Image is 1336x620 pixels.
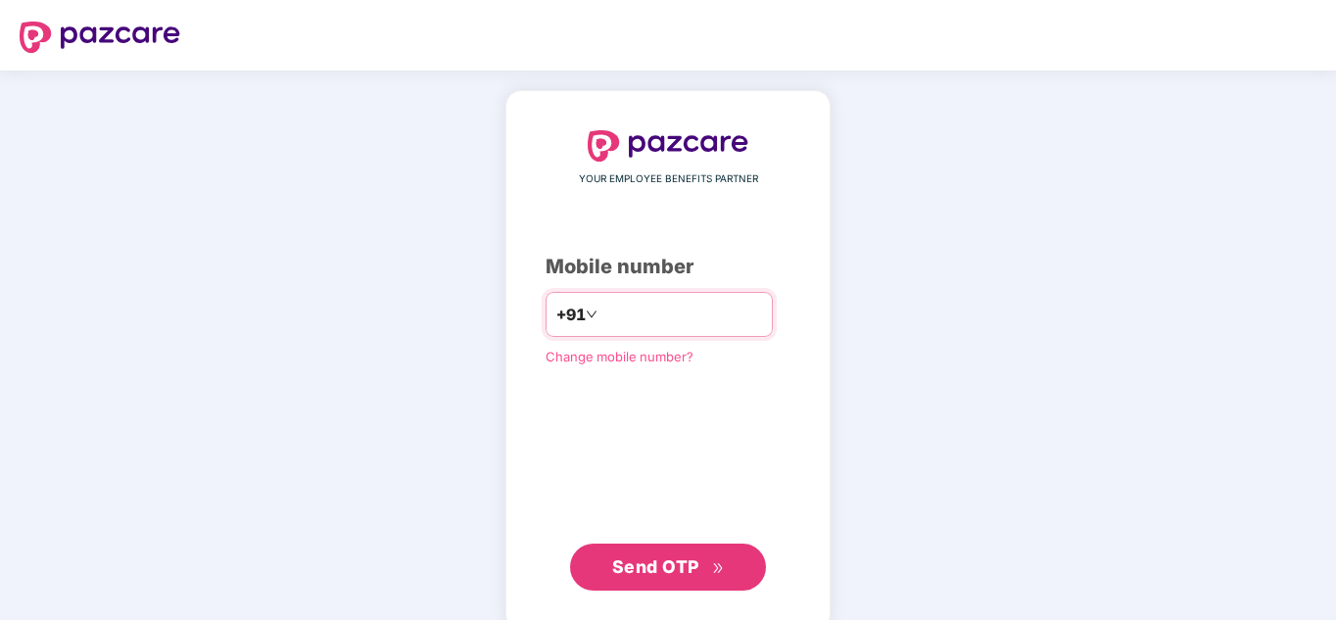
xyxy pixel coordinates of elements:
a: Change mobile number? [546,349,693,364]
span: down [586,309,597,320]
img: logo [588,130,748,162]
button: Send OTPdouble-right [570,544,766,591]
span: Send OTP [612,556,699,577]
span: +91 [556,303,586,327]
span: YOUR EMPLOYEE BENEFITS PARTNER [579,171,758,187]
div: Mobile number [546,252,790,282]
img: logo [20,22,180,53]
span: double-right [712,562,725,575]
